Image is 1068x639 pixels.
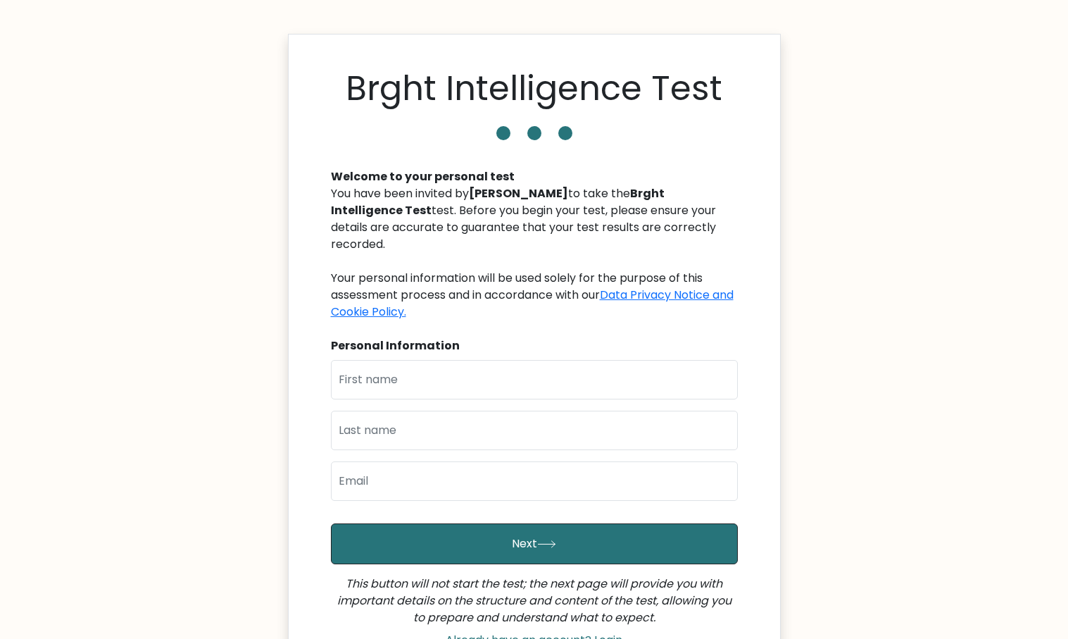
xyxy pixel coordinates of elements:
div: You have been invited by to take the test. Before you begin your test, please ensure your details... [331,185,738,321]
b: Brght Intelligence Test [331,185,665,218]
input: Last name [331,411,738,450]
button: Next [331,523,738,564]
input: Email [331,461,738,501]
i: This button will not start the test; the next page will provide you with important details on the... [337,576,731,626]
div: Personal Information [331,337,738,354]
div: Welcome to your personal test [331,168,738,185]
a: Data Privacy Notice and Cookie Policy. [331,287,734,320]
input: First name [331,360,738,399]
h1: Brght Intelligence Test [346,68,722,109]
b: [PERSON_NAME] [469,185,568,201]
